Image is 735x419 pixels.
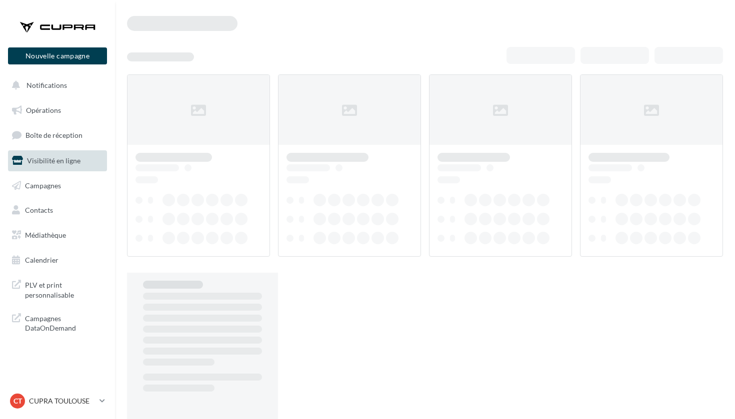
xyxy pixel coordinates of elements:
[6,124,109,146] a: Boîte de réception
[6,150,109,171] a: Visibilité en ligne
[25,206,53,214] span: Contacts
[25,231,66,239] span: Médiathèque
[25,181,61,189] span: Campagnes
[8,47,107,64] button: Nouvelle campagne
[13,396,22,406] span: CT
[6,274,109,304] a: PLV et print personnalisable
[6,175,109,196] a: Campagnes
[6,308,109,337] a: Campagnes DataOnDemand
[27,156,80,165] span: Visibilité en ligne
[26,106,61,114] span: Opérations
[6,75,105,96] button: Notifications
[25,312,103,333] span: Campagnes DataOnDemand
[6,225,109,246] a: Médiathèque
[6,100,109,121] a: Opérations
[26,81,67,89] span: Notifications
[29,396,95,406] p: CUPRA TOULOUSE
[6,250,109,271] a: Calendrier
[25,278,103,300] span: PLV et print personnalisable
[25,131,82,139] span: Boîte de réception
[8,392,107,411] a: CT CUPRA TOULOUSE
[25,256,58,264] span: Calendrier
[6,200,109,221] a: Contacts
